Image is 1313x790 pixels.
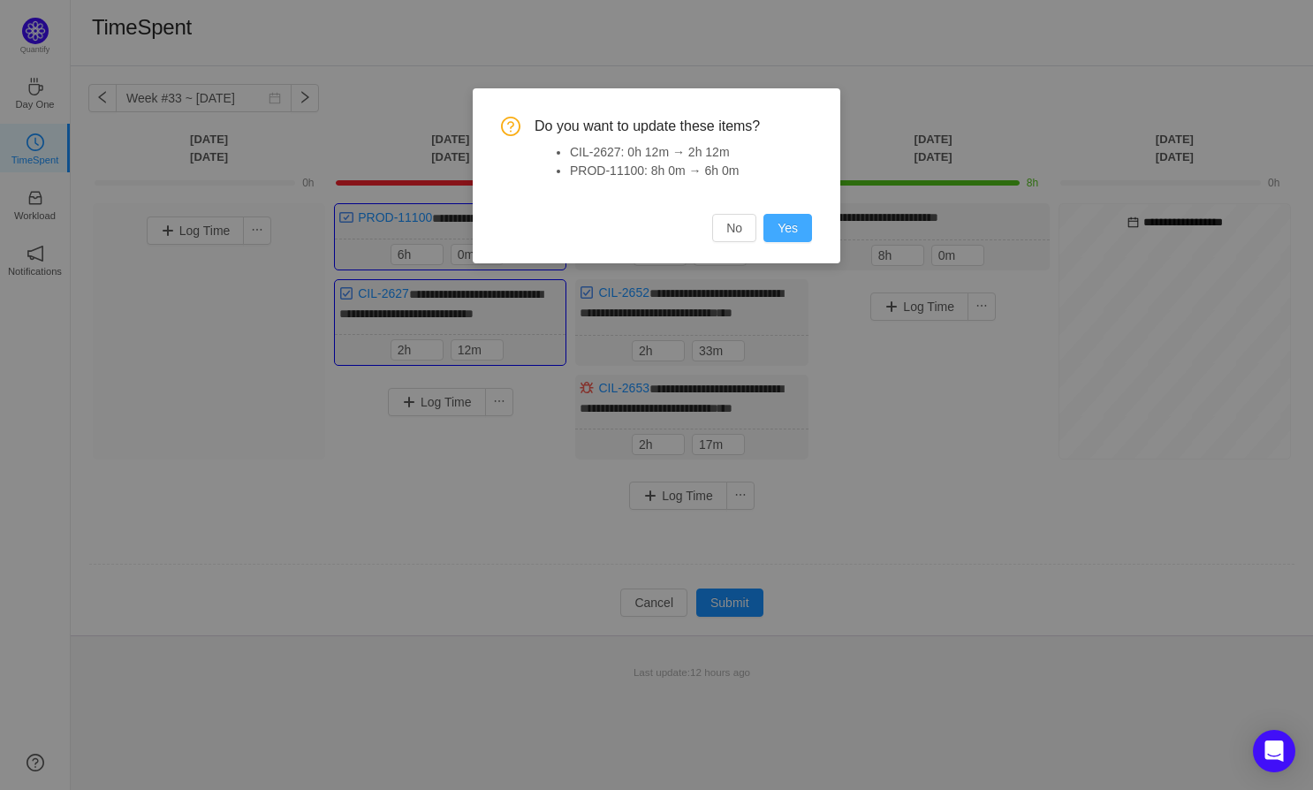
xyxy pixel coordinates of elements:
li: PROD-11100: 8h 0m → 6h 0m [570,162,812,180]
div: Open Intercom Messenger [1253,730,1295,772]
button: Yes [763,214,812,242]
span: Do you want to update these items? [535,117,812,136]
li: CIL-2627: 0h 12m → 2h 12m [570,143,812,162]
i: icon: question-circle [501,117,520,136]
button: No [712,214,756,242]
